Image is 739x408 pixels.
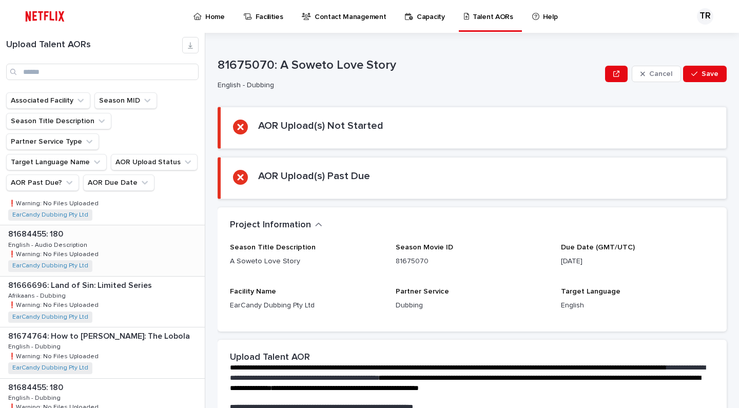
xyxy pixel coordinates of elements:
[8,290,68,300] p: Afrikaans - Dubbing
[396,256,549,267] p: 81675070
[111,154,198,170] button: AOR Upload Status
[258,120,383,132] h2: AOR Upload(s) Not Started
[561,288,620,295] span: Target Language
[21,6,69,27] img: ifQbXi3ZQGMSEF7WDB7W
[6,174,79,191] button: AOR Past Due?
[218,81,597,90] p: English - Dubbing
[649,70,672,77] span: Cancel
[230,220,322,231] button: Project Information
[6,133,99,150] button: Partner Service Type
[12,364,88,372] a: EarCandy Dubbing Pty Ltd
[6,64,199,80] input: Search
[258,170,370,182] h2: AOR Upload(s) Past Due
[396,300,549,311] p: Dubbing
[6,40,182,51] h1: Upload Talent AORs
[8,351,101,360] p: ❗️Warning: No Files Uploaded
[12,262,88,269] a: EarCandy Dubbing Pty Ltd
[8,300,101,309] p: ❗️Warning: No Files Uploaded
[8,393,63,402] p: English - Dubbing
[230,244,316,251] span: Season Title Description
[561,300,714,311] p: English
[83,174,154,191] button: AOR Due Date
[8,227,65,239] p: 81684455: 180
[8,198,101,207] p: ❗️Warning: No Files Uploaded
[697,8,713,25] div: TR
[8,381,65,393] p: 81684455: 180
[8,341,63,351] p: English - Dubbing
[561,244,635,251] span: Due Date (GMT/UTC)
[230,288,276,295] span: Facility Name
[230,256,383,267] p: A Soweto Love Story
[94,92,157,109] button: Season MID
[230,220,311,231] h2: Project Information
[230,300,383,311] p: EarCandy Dubbing Pty Ltd
[230,352,310,363] h2: Upload Talent AOR
[396,288,449,295] span: Partner Service
[396,244,453,251] span: Season Movie ID
[702,70,718,77] span: Save
[218,58,601,73] p: 81675070: A Soweto Love Story
[6,154,107,170] button: Target Language Name
[8,329,192,341] p: 81674764: How to [PERSON_NAME]: The Lobola
[12,314,88,321] a: EarCandy Dubbing Pty Ltd
[6,92,90,109] button: Associated Facility
[8,249,101,258] p: ❗️Warning: No Files Uploaded
[8,240,89,249] p: English - Audio Description
[6,113,111,129] button: Season Title Description
[8,279,154,290] p: 81666696: Land of Sin: Limited Series
[683,66,727,82] button: Save
[12,211,88,219] a: EarCandy Dubbing Pty Ltd
[632,66,681,82] button: Cancel
[561,256,714,267] p: [DATE]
